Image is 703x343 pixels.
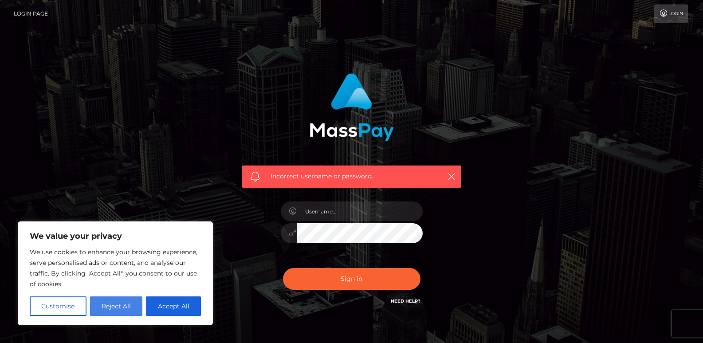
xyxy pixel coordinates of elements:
button: Customise [30,296,86,316]
img: MassPay Login [310,73,394,141]
a: Login Page [14,4,48,23]
button: Accept All [146,296,201,316]
span: Incorrect username or password. [271,172,432,181]
button: Sign in [283,268,420,290]
button: Reject All [90,296,143,316]
input: Username... [297,201,423,221]
p: We use cookies to enhance your browsing experience, serve personalised ads or content, and analys... [30,247,201,289]
a: Login [654,4,688,23]
p: We value your privacy [30,231,201,241]
div: We value your privacy [18,221,213,325]
a: Need Help? [391,298,420,304]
